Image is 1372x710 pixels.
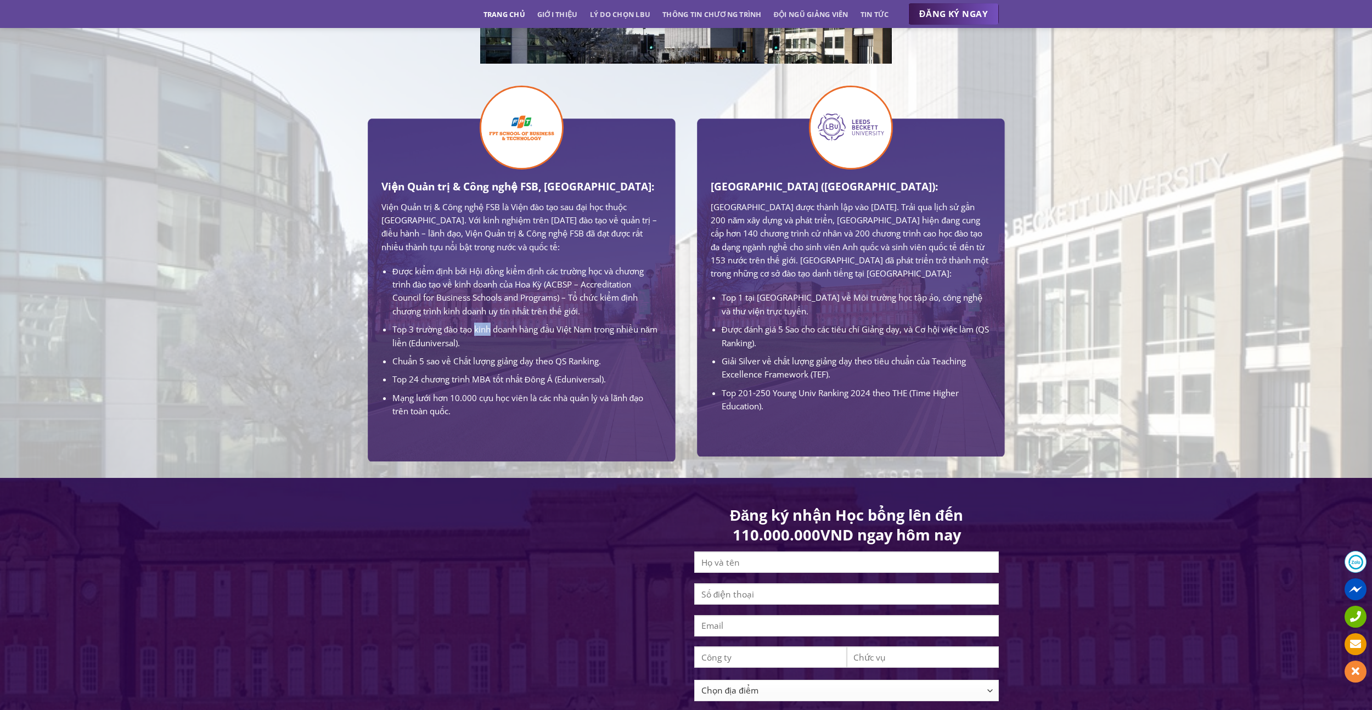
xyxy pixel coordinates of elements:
[392,391,661,418] li: Mạng lưới hơn 10.000 cựu học viên là các nhà quản lý và lãnh đạo trên toàn quốc.
[722,291,991,318] li: Top 1 tại [GEOGRAPHIC_DATA] về Môi trường học tập ảo, công nghệ và thư viện trực tuyến.
[590,4,651,24] a: Lý do chọn LBU
[694,583,999,605] input: Số điện thoại
[381,178,661,195] h3: Viện Quản trị & Công nghệ FSB, [GEOGRAPHIC_DATA]:
[694,551,999,573] input: Họ và tên
[711,178,991,195] h3: [GEOGRAPHIC_DATA] ([GEOGRAPHIC_DATA]):
[711,200,991,280] p: [GEOGRAPHIC_DATA] được thành lập vào [DATE]. Trải qua lịch sử gần 200 năm xây dựng và phát triển,...
[381,200,661,253] p: Viện Quản trị & Công nghệ FSB là Viện đào tạo sau đại học thuộc [GEOGRAPHIC_DATA]. Với kinh nghiệ...
[694,505,999,544] h1: Đăng ký nhận Học bổng lên đến 110.000.000VND ngay hôm nay
[694,615,999,636] input: Email
[861,4,889,24] a: Tin tức
[662,4,762,24] a: Thông tin chương trình
[537,4,578,24] a: Giới thiệu
[392,373,661,386] li: Top 24 chương trình MBA tốt nhất Đông Á (Eduniversal).
[392,354,661,368] li: Chuẩn 5 sao về Chất lượng giảng dạy theo QS Ranking.
[908,3,999,25] a: ĐĂNG KÝ NGAY
[483,4,525,24] a: Trang chủ
[392,323,661,350] li: Top 3 trường đào tạo kinh doanh hàng đầu Việt Nam trong nhiều năm liền (Eduniversal).
[694,646,847,668] input: Công ty
[722,323,991,350] li: Được đánh giá 5 Sao cho các tiêu chí Giảng dạy, và Cơ hội việc làm (QS Ranking).
[722,386,991,413] li: Top 201-250 Young Univ Ranking 2024 theo THE (Time Higher Education).
[919,7,988,21] span: ĐĂNG KÝ NGAY
[392,264,661,318] li: Được kiểm định bởi Hội đồng kiểm định các trường học và chương trình đào tạo về kinh doanh của Ho...
[847,646,999,668] input: Chức vụ
[774,4,848,24] a: Đội ngũ giảng viên
[722,354,991,381] li: Giải Silver về chất lượng giảng dạy theo tiêu chuẩn của Teaching Excellence Framework (TEF).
